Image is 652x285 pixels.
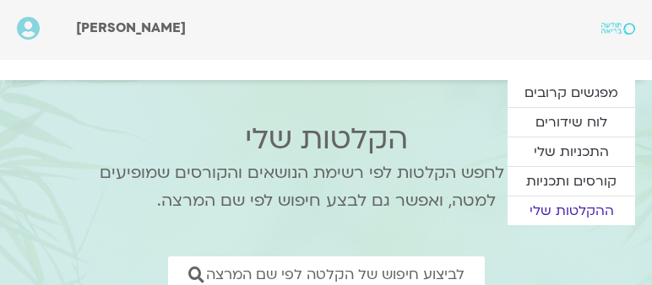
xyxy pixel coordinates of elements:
[508,167,635,196] a: קורסים ותכניות
[508,137,635,166] a: התכניות שלי
[77,122,575,156] h2: הקלטות שלי
[508,78,635,107] a: מפגשים קרובים
[76,19,186,37] span: [PERSON_NAME]
[508,196,635,225] a: ההקלטות שלי
[77,159,575,215] p: אפשר לחפש הקלטות לפי רשימת הנושאים והקורסים שמופיעים למטה, ואפשר גם לבצע חיפוש לפי שם המרצה.
[508,108,635,137] a: לוח שידורים
[206,266,465,282] span: לביצוע חיפוש של הקלטה לפי שם המרצה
